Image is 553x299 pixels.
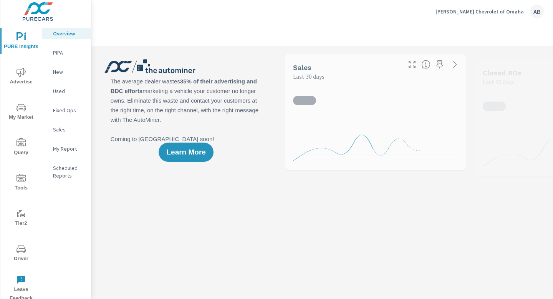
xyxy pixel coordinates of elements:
button: Make Fullscreen [406,58,418,71]
div: PIPA [42,47,91,58]
span: Tier2 [3,209,40,228]
button: Learn More [159,143,213,162]
span: Save this to your personalized report [434,58,446,71]
span: Query [3,138,40,157]
span: Advertise [3,68,40,86]
p: Sales [53,126,85,133]
p: PIPA [53,49,85,56]
p: Last 30 days [293,72,325,81]
a: See more details in report [449,58,461,71]
span: Learn More [166,149,205,156]
div: Used [42,85,91,97]
p: Overview [53,30,85,37]
span: My Market [3,103,40,122]
span: PURE Insights [3,32,40,51]
div: Scheduled Reports [42,162,91,181]
span: Tools [3,174,40,193]
div: Overview [42,28,91,39]
h5: Sales [293,63,311,71]
span: Number of vehicles sold by the dealership over the selected date range. [Source: This data is sou... [421,60,430,69]
h5: Closed ROs [483,69,522,77]
div: Sales [42,124,91,135]
div: My Report [42,143,91,154]
div: AB [530,5,544,18]
p: [PERSON_NAME] Chevrolet of Omaha [435,8,524,15]
p: Scheduled Reports [53,164,85,179]
p: Used [53,87,85,95]
p: New [53,68,85,76]
span: Driver [3,244,40,263]
p: Last 30 days [483,77,514,86]
p: My Report [53,145,85,153]
p: Fixed Ops [53,106,85,114]
div: New [42,66,91,78]
div: Fixed Ops [42,105,91,116]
